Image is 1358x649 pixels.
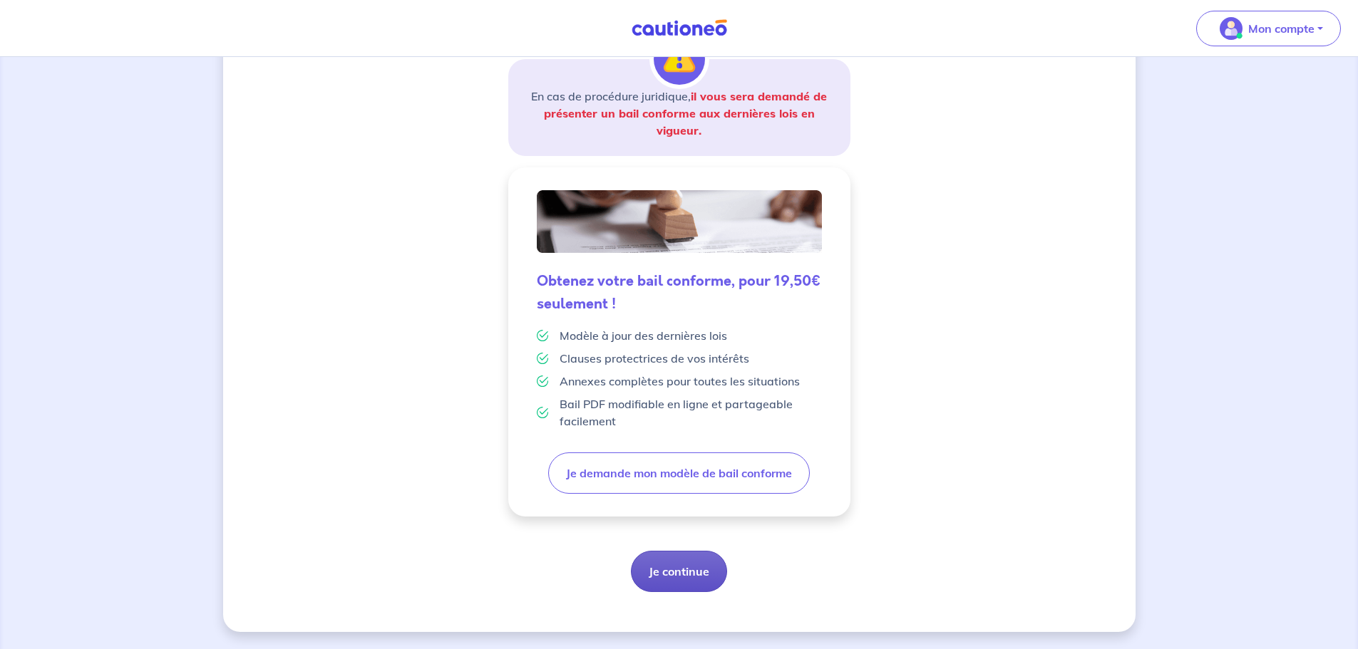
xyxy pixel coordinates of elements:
img: valid-lease.png [537,190,822,253]
strong: il vous sera demandé de présenter un bail conforme aux dernières lois en vigueur. [544,89,828,137]
img: illu_alert.svg [654,33,705,85]
img: Cautioneo [626,19,733,37]
button: Je continue [631,551,727,592]
p: Annexes complètes pour toutes les situations [560,373,800,390]
p: Mon compte [1248,20,1315,37]
p: Bail PDF modifiable en ligne et partageable facilement [560,395,822,430]
img: illu_account_valid_menu.svg [1220,17,1243,40]
p: Clauses protectrices de vos intérêts [560,350,749,367]
button: illu_account_valid_menu.svgMon compte [1196,11,1341,46]
button: Je demande mon modèle de bail conforme [548,452,810,494]
p: Modèle à jour des dernières lois [560,327,727,344]
p: En cas de procédure juridique, [525,88,833,139]
h5: Obtenez votre bail conforme, pour 19,50€ seulement ! [537,270,822,316]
